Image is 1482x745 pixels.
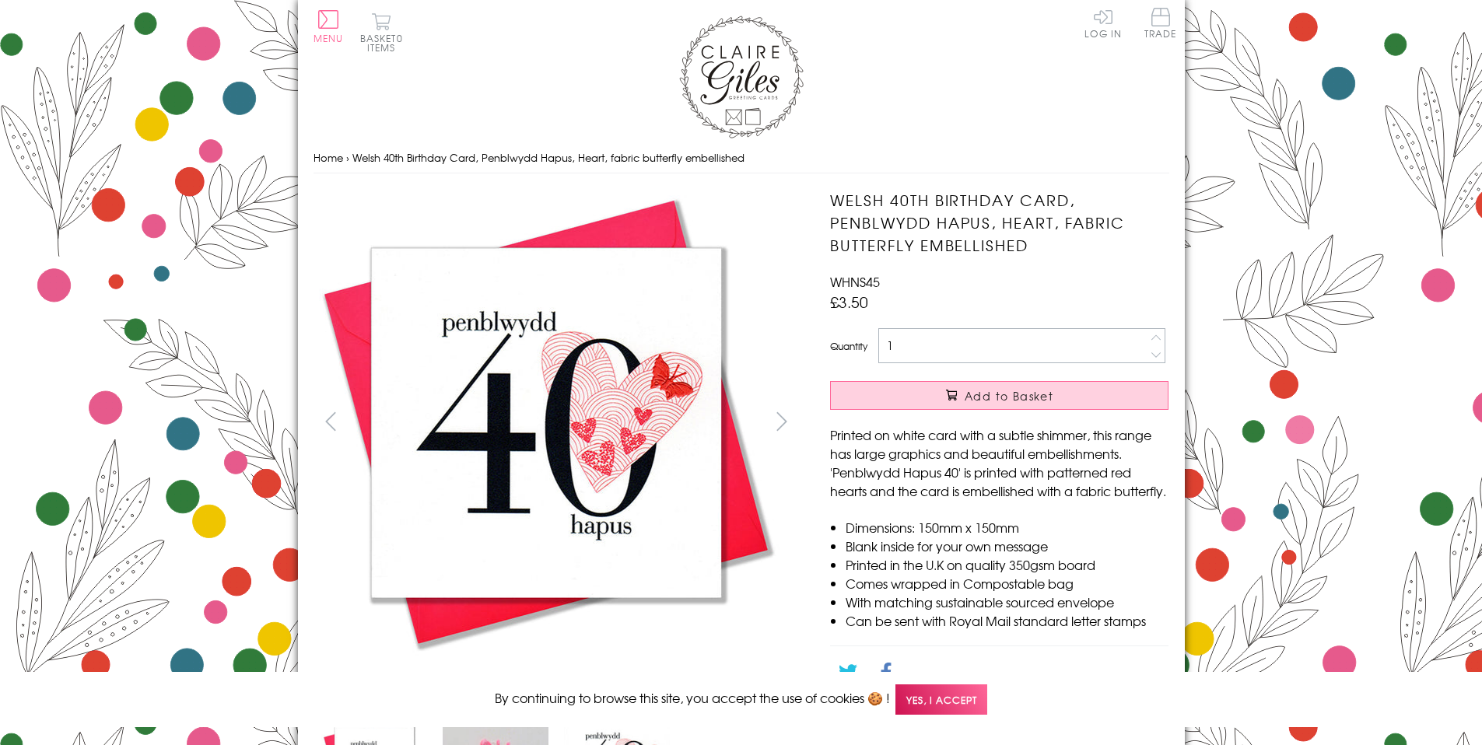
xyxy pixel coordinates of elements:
span: WHNS45 [830,272,880,291]
span: Menu [314,31,344,45]
button: Basket0 items [360,12,403,52]
a: Trade [1144,8,1177,41]
h1: Welsh 40th Birthday Card, Penblwydd Hapus, Heart, fabric butterfly embellished [830,189,1168,256]
span: Yes, I accept [895,684,987,715]
button: Menu [314,10,344,43]
li: With matching sustainable sourced envelope [846,593,1168,611]
button: prev [314,404,349,439]
img: Claire Giles Greetings Cards [679,16,804,138]
li: Blank inside for your own message [846,537,1168,555]
span: 0 items [367,31,403,54]
li: Dimensions: 150mm x 150mm [846,518,1168,537]
p: Printed on white card with a subtle shimmer, this range has large graphics and beautiful embellis... [830,425,1168,500]
span: Welsh 40th Birthday Card, Penblwydd Hapus, Heart, fabric butterfly embellished [352,150,745,165]
nav: breadcrumbs [314,142,1169,174]
img: Welsh 40th Birthday Card, Penblwydd Hapus, Heart, fabric butterfly embellished [314,189,780,656]
a: Log In [1084,8,1122,38]
li: Can be sent with Royal Mail standard letter stamps [846,611,1168,630]
button: Add to Basket [830,381,1168,410]
label: Quantity [830,339,867,353]
a: Home [314,150,343,165]
span: Add to Basket [965,388,1053,404]
span: › [346,150,349,165]
li: Comes wrapped in Compostable bag [846,574,1168,593]
span: £3.50 [830,291,868,313]
li: Printed in the U.K on quality 350gsm board [846,555,1168,574]
span: Trade [1144,8,1177,38]
button: next [764,404,799,439]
